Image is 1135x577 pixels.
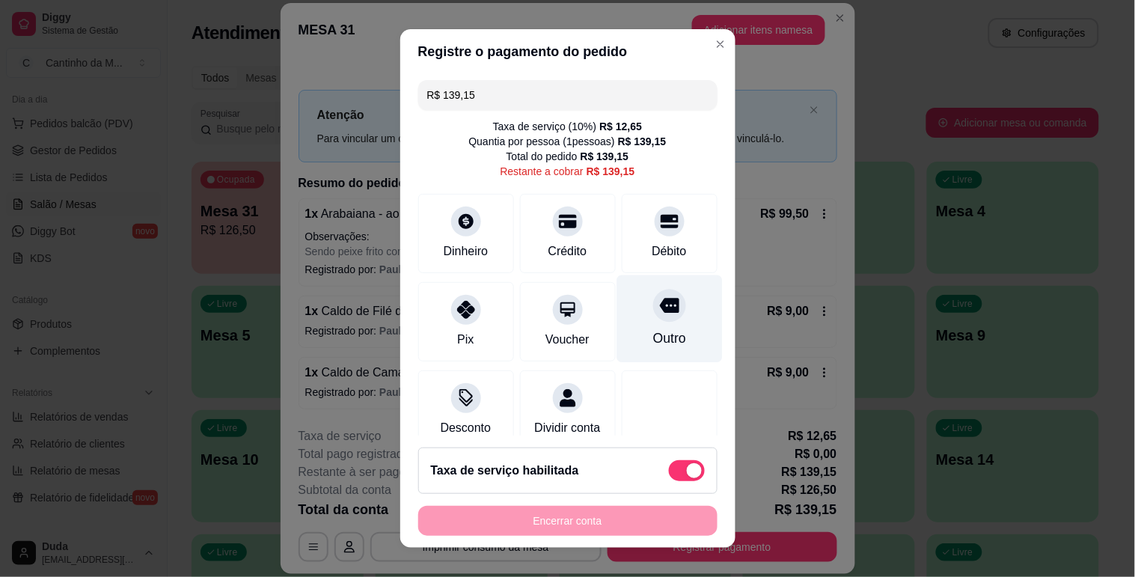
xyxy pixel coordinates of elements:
[618,134,667,149] div: R$ 139,15
[599,119,642,134] div: R$ 12,65
[652,329,685,348] div: Outro
[709,32,732,56] button: Close
[493,119,642,134] div: Taxa de serviço ( 10 %)
[581,149,629,164] div: R$ 139,15
[501,164,635,179] div: Restante a cobrar
[587,164,635,179] div: R$ 139,15
[444,242,489,260] div: Dinheiro
[652,242,686,260] div: Débito
[507,149,629,164] div: Total do pedido
[457,331,474,349] div: Pix
[427,80,709,110] input: Ex.: hambúrguer de cordeiro
[441,419,492,437] div: Desconto
[431,462,579,480] h2: Taxa de serviço habilitada
[548,242,587,260] div: Crédito
[534,419,600,437] div: Dividir conta
[400,29,735,74] header: Registre o pagamento do pedido
[545,331,590,349] div: Voucher
[469,134,667,149] div: Quantia por pessoa ( 1 pessoas)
